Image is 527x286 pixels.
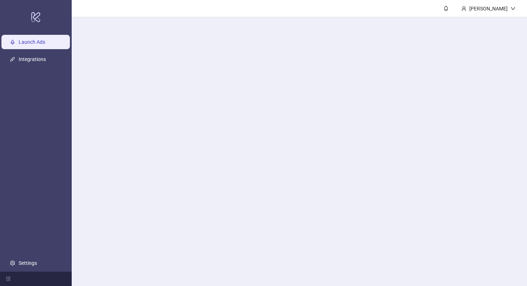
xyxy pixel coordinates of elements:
[511,6,516,11] span: down
[443,6,448,11] span: bell
[461,6,466,11] span: user
[19,56,46,62] a: Integrations
[19,39,45,45] a: Launch Ads
[6,276,11,281] span: menu-fold
[19,260,37,266] a: Settings
[466,5,511,13] div: [PERSON_NAME]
